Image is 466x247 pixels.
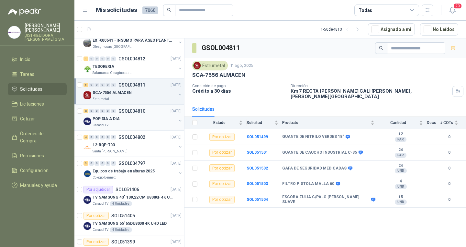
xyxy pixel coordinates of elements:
[8,53,67,66] a: Inicio
[93,149,128,154] p: Santa [PERSON_NAME]
[83,133,183,154] a: 4 0 0 0 0 0 GSOL004802[DATE] Company Logo12-RQP-703Santa [PERSON_NAME]
[247,150,268,155] a: SOL051501
[89,109,94,113] div: 0
[247,166,268,170] a: SOL051502
[20,86,42,93] span: Solicitudes
[209,133,235,141] div: Por cotizar
[83,135,88,139] div: 4
[93,194,173,201] p: TV SAMSUNG 43" 109,22 CM U8000F 4K UHD
[94,161,99,166] div: 0
[8,83,67,95] a: Solicitudes
[118,135,145,139] p: GSOL004802
[378,132,423,137] b: 12
[291,88,450,99] p: Km 7 RECTA [PERSON_NAME] CALI [PERSON_NAME] , [PERSON_NAME][GEOGRAPHIC_DATA]
[395,184,407,189] div: UND
[8,8,41,15] img: Logo peakr
[378,148,423,153] b: 24
[20,56,30,63] span: Inicio
[111,240,135,244] p: SOL051399
[171,108,182,114] p: [DATE]
[282,195,370,205] b: ESCOBA ZULIA C/PALO [PERSON_NAME] SUAVE
[171,134,182,140] p: [DATE]
[89,57,94,61] div: 0
[291,84,450,88] p: Dirección
[201,117,247,129] th: Estado
[100,57,105,61] div: 0
[83,39,91,47] img: Company Logo
[93,123,108,128] p: Caracol TV
[8,128,67,147] a: Órdenes de Compra
[83,83,88,87] div: 5
[25,34,67,41] p: DISTRIBUIDORA [PERSON_NAME] G S.A
[105,161,110,166] div: 0
[110,227,132,232] div: 4 Unidades
[440,197,458,203] b: 0
[83,196,91,204] img: Company Logo
[93,90,132,96] p: SCA-7556 ALMACEN
[83,57,88,61] div: 1
[171,82,182,88] p: [DATE]
[440,181,458,187] b: 0
[378,179,423,184] b: 4
[321,24,363,35] div: 1 - 50 de 4813
[93,70,133,76] p: Salamanca Oleaginosas SAS
[447,5,458,16] button: 20
[209,164,235,172] div: Por cotizar
[171,239,182,245] p: [DATE]
[89,161,94,166] div: 0
[116,187,139,192] p: SOL051406
[171,160,182,167] p: [DATE]
[83,91,91,99] img: Company Logo
[395,200,407,205] div: UND
[192,84,285,88] p: Condición de pago
[105,83,110,87] div: 0
[93,168,155,174] p: Equipos de trabajo en alturas 2025
[379,46,383,50] span: search
[100,83,105,87] div: 0
[171,187,182,193] p: [DATE]
[89,135,94,139] div: 0
[247,197,268,202] b: SOL051504
[427,117,440,129] th: Docs
[93,116,119,122] p: POP DIA A DIA
[93,97,109,102] p: Estrumetal
[111,161,116,166] div: 0
[282,181,334,187] b: FILTRO PISTOLA MALLA 60
[378,163,423,169] b: 24
[83,222,91,230] img: Company Logo
[192,72,245,78] p: SCA-7556 ALMACEN
[201,120,238,125] span: Estado
[83,118,91,125] img: Company Logo
[247,135,268,139] b: SOL051499
[8,164,67,177] a: Configuración
[440,149,458,156] b: 0
[167,8,172,12] span: search
[111,135,116,139] div: 0
[282,134,344,139] b: GUANTE DE NITRILO VERDES 18"
[8,68,67,80] a: Tareas
[142,6,158,14] span: 7060
[83,212,109,220] div: Por cotizar
[202,43,241,53] h3: GSOL004811
[93,37,173,44] p: EX -000641 - INSUMO PARA ASEO PLANTA EXTRACTORA
[230,63,253,69] p: 11 ago, 2025
[20,182,57,189] span: Manuales y ayuda
[100,109,105,113] div: 0
[74,209,184,235] a: Por cotizarSOL051405[DATE] Company LogoTV SAMSUNG 65' 65DU8000 4K UHD LEDCaracol TV4 Unidades
[111,57,116,61] div: 0
[247,117,282,129] th: Solicitud
[105,135,110,139] div: 0
[94,135,99,139] div: 0
[93,201,108,206] p: Caracol TV
[395,153,406,158] div: PAR
[192,88,285,94] p: Crédito a 30 días
[171,56,182,62] p: [DATE]
[96,5,137,15] h1: Mis solicitudes
[100,135,105,139] div: 0
[395,168,407,173] div: UND
[83,81,183,102] a: 5 0 0 0 0 0 GSOL004811[DATE] Company LogoSCA-7556 ALMACENEstrumetal
[83,109,88,113] div: 2
[20,130,61,144] span: Órdenes de Compra
[20,115,35,122] span: Cotizar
